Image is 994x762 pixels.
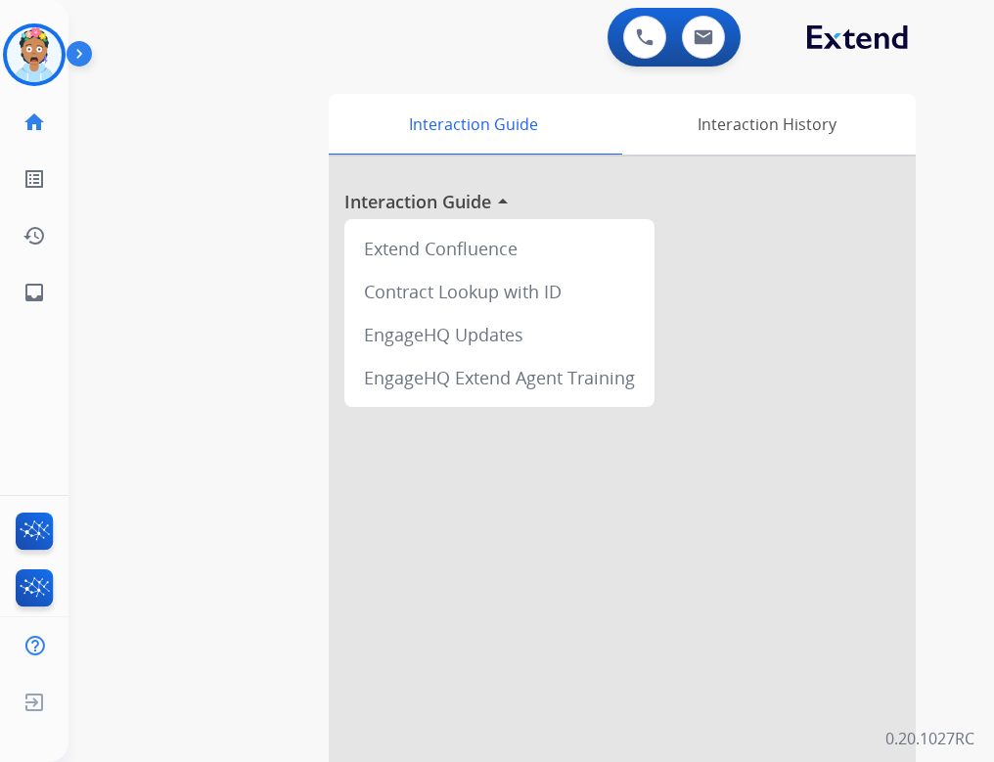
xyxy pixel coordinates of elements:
div: EngageHQ Extend Agent Training [352,356,647,399]
mat-icon: history [23,224,46,247]
mat-icon: inbox [23,281,46,304]
mat-icon: home [23,111,46,134]
div: Contract Lookup with ID [352,270,647,313]
div: EngageHQ Updates [352,313,647,356]
div: Interaction Guide [329,94,617,155]
img: avatar [7,27,62,82]
div: Extend Confluence [352,227,647,270]
mat-icon: list_alt [23,167,46,191]
p: 0.20.1027RC [885,727,974,750]
div: Interaction History [617,94,916,155]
